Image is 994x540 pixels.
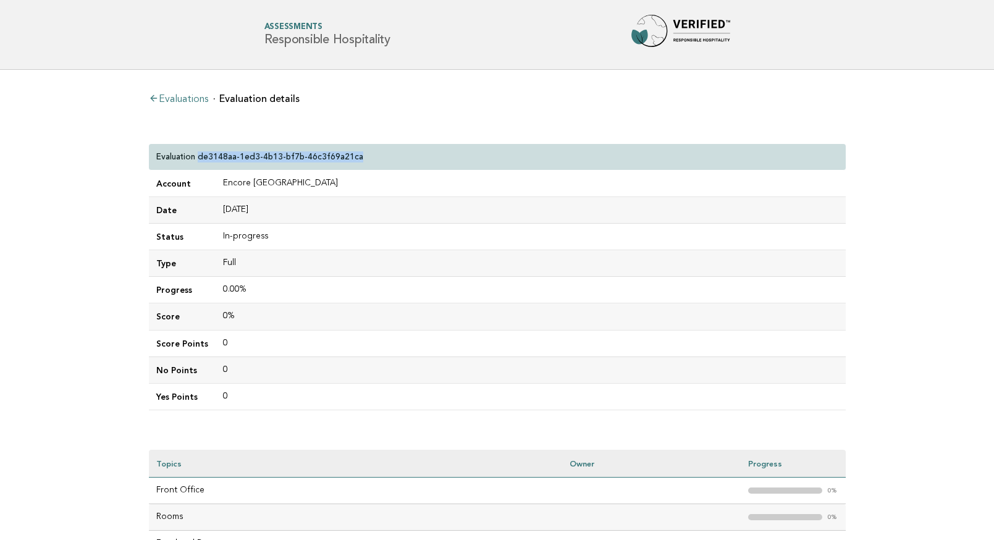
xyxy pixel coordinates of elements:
td: 0% [216,303,846,330]
td: Score Points [149,330,216,356]
span: Assessments [264,23,390,32]
td: Full [216,250,846,277]
td: Front Office [149,478,562,504]
th: Progress [741,450,846,478]
td: 0 [216,356,846,383]
h1: Responsible Hospitality [264,23,390,46]
td: Type [149,250,216,277]
th: Topics [149,450,562,478]
li: Evaluation details [213,94,300,104]
td: 0 [216,383,846,410]
td: No Points [149,356,216,383]
a: Evaluations [149,95,208,104]
td: In-progress [216,224,846,250]
td: Account [149,171,216,197]
td: Yes Points [149,383,216,410]
em: 0% [827,487,838,494]
td: Rooms [149,504,562,531]
td: 0.00% [216,277,846,303]
em: 0% [827,514,838,521]
th: Owner [562,450,741,478]
img: Forbes Travel Guide [631,15,730,54]
td: Progress [149,277,216,303]
p: Evaluation de3148aa-1ed3-4b13-bf7b-46c3f69a21ca [156,151,363,162]
td: 0 [216,330,846,356]
td: Status [149,224,216,250]
td: [DATE] [216,197,846,224]
td: Score [149,303,216,330]
td: Date [149,197,216,224]
td: Encore [GEOGRAPHIC_DATA] [216,171,846,197]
